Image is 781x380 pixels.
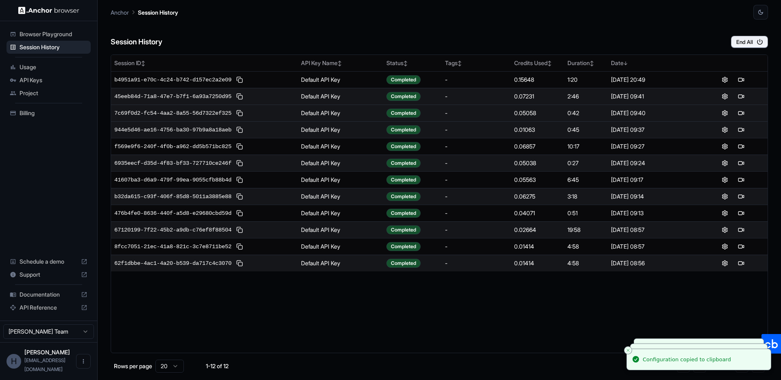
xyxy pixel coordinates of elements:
[386,209,421,218] div: Completed
[567,59,604,67] div: Duration
[114,159,231,167] span: 6935eecf-d35d-4f83-bf33-727710ce246f
[386,225,421,234] div: Completed
[7,268,91,281] div: Support
[514,142,561,151] div: 0.06857
[514,192,561,201] div: 0.06275
[445,176,508,184] div: -
[567,226,604,234] div: 19:58
[114,192,231,201] span: b32da615-c93f-406f-85d8-5011a3885e88
[197,362,238,370] div: 1-12 of 12
[611,259,695,267] div: [DATE] 08:56
[611,109,695,117] div: [DATE] 09:40
[514,176,561,184] div: 0.05563
[298,138,383,155] td: Default API Key
[114,76,231,84] span: b4951a91-e70c-4c24-b742-d157ec2a2e09
[24,349,70,356] span: Hung Hoang
[141,60,145,66] span: ↕
[138,8,178,17] p: Session History
[611,242,695,251] div: [DATE] 08:57
[567,192,604,201] div: 3:18
[445,242,508,251] div: -
[298,171,383,188] td: Default API Key
[7,28,91,41] div: Browser Playground
[114,362,152,370] p: Rows per page
[386,259,421,268] div: Completed
[624,60,628,66] span: ↓
[114,176,231,184] span: 41607ba3-d6a9-479f-99ea-9055cfb88b4d
[445,92,508,100] div: -
[298,221,383,238] td: Default API Key
[567,209,604,217] div: 0:51
[611,226,695,234] div: [DATE] 08:57
[20,109,87,117] span: Billing
[7,107,91,120] div: Billing
[611,76,695,84] div: [DATE] 20:49
[7,354,21,369] div: H
[611,142,695,151] div: [DATE] 09:27
[567,142,604,151] div: 10:17
[731,36,768,48] button: End All
[514,226,561,234] div: 0.02664
[111,8,129,17] p: Anchor
[338,60,342,66] span: ↕
[567,259,604,267] div: 4:58
[611,59,695,67] div: Date
[111,36,162,48] h6: Session History
[514,59,561,67] div: Credits Used
[611,159,695,167] div: [DATE] 09:24
[611,176,695,184] div: [DATE] 09:17
[445,126,508,134] div: -
[298,155,383,171] td: Default API Key
[111,8,178,17] nav: breadcrumb
[76,354,91,369] button: Open menu
[298,188,383,205] td: Default API Key
[298,88,383,105] td: Default API Key
[611,192,695,201] div: [DATE] 09:14
[20,89,87,97] span: Project
[114,142,231,151] span: f569e9f6-240f-4f0b-a962-dd5b571bc825
[386,142,421,151] div: Completed
[386,92,421,101] div: Completed
[567,159,604,167] div: 0:27
[386,125,421,134] div: Completed
[514,242,561,251] div: 0.01414
[20,258,78,266] span: Schedule a demo
[445,259,508,267] div: -
[514,159,561,167] div: 0.05038
[590,60,594,66] span: ↕
[445,159,508,167] div: -
[298,71,383,88] td: Default API Key
[567,76,604,84] div: 1:20
[7,74,91,87] div: API Keys
[567,126,604,134] div: 0:45
[445,109,508,117] div: -
[445,209,508,217] div: -
[386,175,421,184] div: Completed
[514,76,561,84] div: 0.15648
[7,301,91,314] div: API Reference
[298,238,383,255] td: Default API Key
[114,209,231,217] span: 476b4fe0-8636-440f-a5d8-e29680cbd59d
[445,192,508,201] div: -
[611,92,695,100] div: [DATE] 09:41
[114,126,231,134] span: 944e5d46-ae16-4756-ba30-97b9a8a18aeb
[114,259,231,267] span: 62f1dbbe-4ac1-4a20-b539-da717c4c3070
[7,61,91,74] div: Usage
[20,43,87,51] span: Session History
[7,288,91,301] div: Documentation
[114,109,231,117] span: 7c69f0d2-fc54-4aa2-8a55-56d7322ef325
[114,59,295,67] div: Session ID
[445,76,508,84] div: -
[7,255,91,268] div: Schedule a demo
[20,30,87,38] span: Browser Playground
[514,209,561,217] div: 0.04071
[548,60,552,66] span: ↕
[567,242,604,251] div: 4:58
[643,356,731,364] div: Configuration copied to clipboard
[624,346,632,354] button: Close toast
[386,242,421,251] div: Completed
[386,192,421,201] div: Completed
[24,357,65,372] span: hung@zalos.io
[514,109,561,117] div: 0.05058
[20,271,78,279] span: Support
